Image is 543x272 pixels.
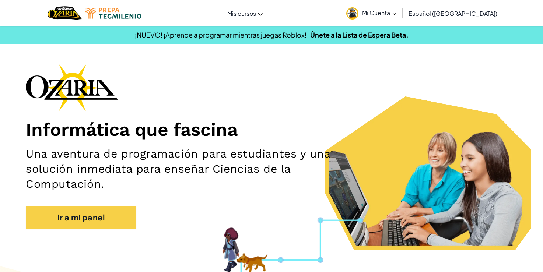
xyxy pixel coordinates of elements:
[227,10,256,17] span: Mis cursos
[26,146,355,191] h2: Una aventura de programación para estudiantes y una solución inmediata para enseñar Ciencias de l...
[362,9,397,17] span: Mi Cuenta
[48,6,82,21] a: Ozaria by CodeCombat logo
[346,7,358,20] img: avatar
[85,8,141,19] img: Tecmilenio logo
[343,1,400,25] a: Mi Cuenta
[135,31,306,39] span: ¡NUEVO! ¡Aprende a programar mientras juegas Roblox!
[310,31,409,39] a: Únete a la Lista de Espera Beta.
[409,10,497,17] span: Español ([GEOGRAPHIC_DATA])
[26,64,118,111] img: Ozaria branding logo
[48,6,82,21] img: Home
[26,119,517,141] h1: Informática que fascina
[224,3,266,23] a: Mis cursos
[26,206,136,229] a: Ir a mi panel
[405,3,501,23] a: Español ([GEOGRAPHIC_DATA])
